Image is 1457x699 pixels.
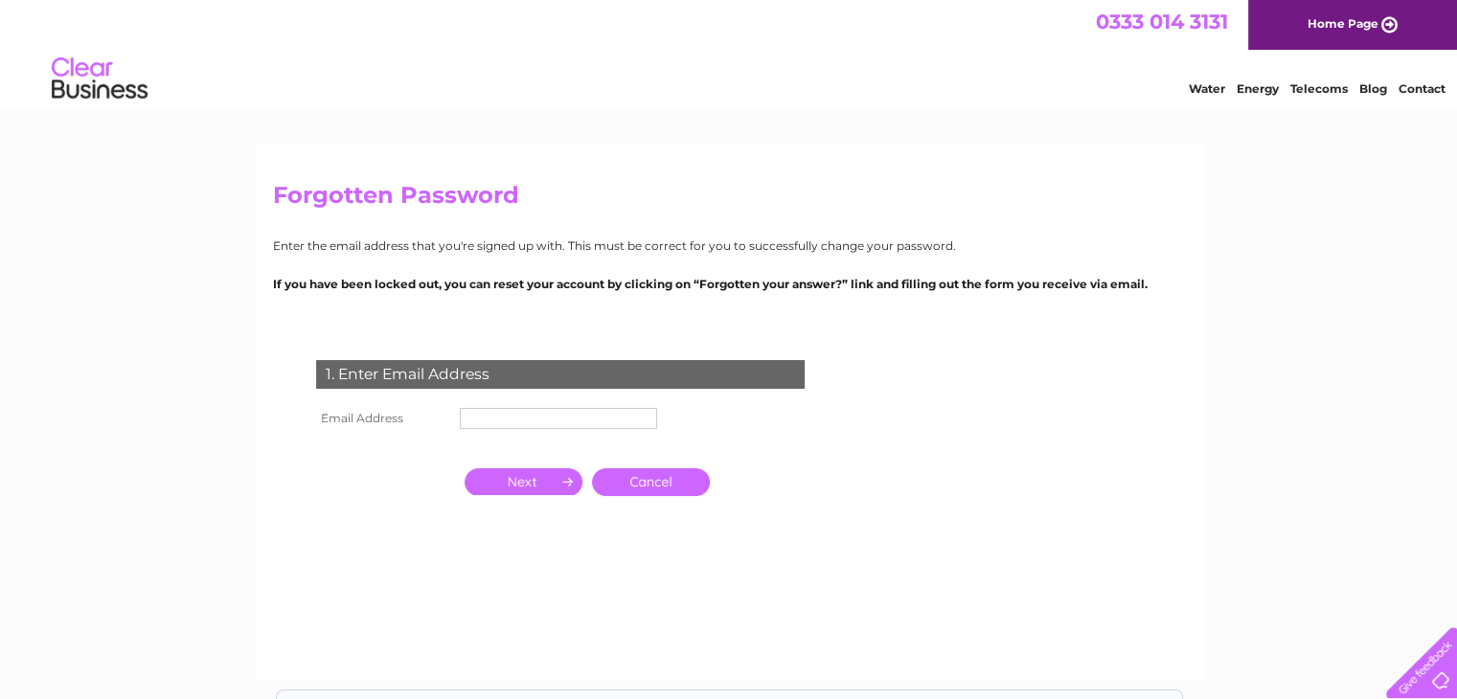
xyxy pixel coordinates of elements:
[1399,81,1446,96] a: Contact
[1290,81,1348,96] a: Telecoms
[1189,81,1225,96] a: Water
[1096,10,1228,34] a: 0333 014 3131
[273,237,1185,255] p: Enter the email address that you're signed up with. This must be correct for you to successfully ...
[311,403,455,434] th: Email Address
[1359,81,1387,96] a: Blog
[273,275,1185,293] p: If you have been locked out, you can reset your account by clicking on “Forgotten your answer?” l...
[277,11,1182,93] div: Clear Business is a trading name of Verastar Limited (registered in [GEOGRAPHIC_DATA] No. 3667643...
[273,182,1185,218] h2: Forgotten Password
[592,468,710,496] a: Cancel
[316,360,805,389] div: 1. Enter Email Address
[51,50,148,108] img: logo.png
[1237,81,1279,96] a: Energy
